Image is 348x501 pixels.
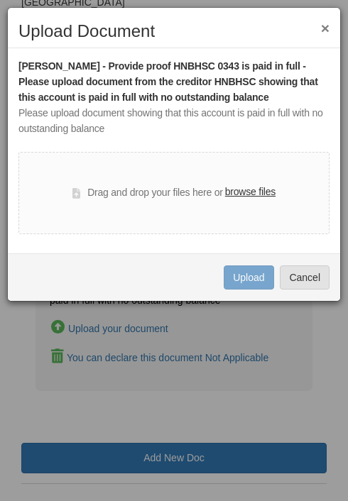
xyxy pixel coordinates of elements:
div: [PERSON_NAME] - Provide proof HNBHSC 0343 is paid in full -Please upload document from the credit... [18,59,330,106]
div: Please upload document showing that this account is paid in full with no outstanding balance [18,106,330,137]
button: Cancel [280,265,330,290]
button: Upload [224,265,273,290]
button: × [321,21,330,35]
label: browse files [225,185,276,200]
h2: Upload Document [18,22,330,40]
div: Drag and drop your files here or [72,185,276,202]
